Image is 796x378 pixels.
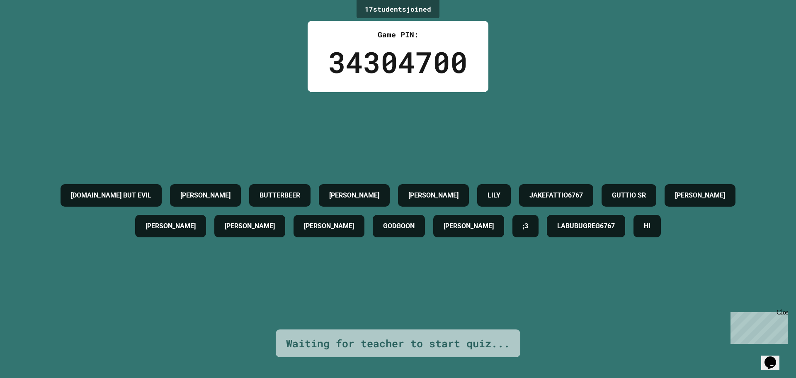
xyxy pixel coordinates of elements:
[444,221,494,231] h4: [PERSON_NAME]
[328,40,468,84] div: 34304700
[71,190,151,200] h4: [DOMAIN_NAME] BUT EVIL
[304,221,354,231] h4: [PERSON_NAME]
[761,345,788,370] iframe: chat widget
[408,190,459,200] h4: [PERSON_NAME]
[523,221,528,231] h4: ;3
[286,336,510,351] div: Waiting for teacher to start quiz...
[675,190,725,200] h4: [PERSON_NAME]
[180,190,231,200] h4: [PERSON_NAME]
[3,3,57,53] div: Chat with us now!Close
[557,221,615,231] h4: LABUBUGREG6767
[328,29,468,40] div: Game PIN:
[644,221,650,231] h4: HI
[146,221,196,231] h4: [PERSON_NAME]
[329,190,379,200] h4: [PERSON_NAME]
[383,221,415,231] h4: GODGOON
[488,190,500,200] h4: LILY
[727,309,788,344] iframe: chat widget
[225,221,275,231] h4: [PERSON_NAME]
[260,190,300,200] h4: BUTTERBEER
[529,190,583,200] h4: JAKEFATTIO6767
[612,190,646,200] h4: GUTTIO SR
